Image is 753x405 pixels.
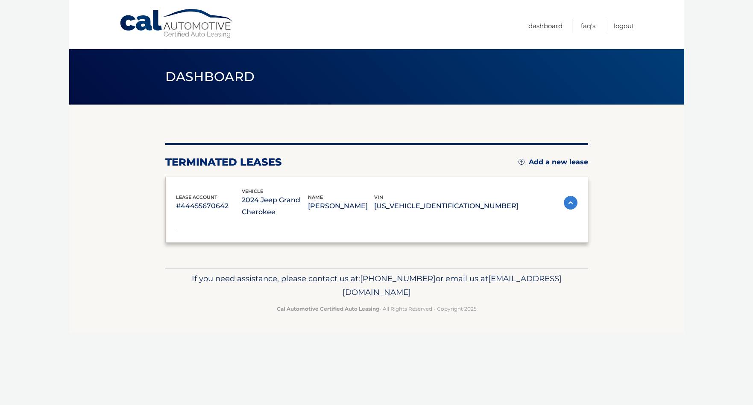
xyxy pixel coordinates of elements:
[277,306,379,312] strong: Cal Automotive Certified Auto Leasing
[176,200,242,212] p: #44455670642
[528,19,563,33] a: Dashboard
[581,19,595,33] a: FAQ's
[519,158,588,166] a: Add a new lease
[165,69,255,84] span: Dashboard
[308,200,374,212] p: [PERSON_NAME]
[564,196,577,210] img: accordion-active.svg
[176,194,217,200] span: lease account
[360,274,436,283] span: [PHONE_NUMBER]
[308,194,323,200] span: name
[171,304,583,313] p: - All Rights Reserved - Copyright 2025
[171,272,583,299] p: If you need assistance, please contact us at: or email us at
[242,188,263,194] span: vehicle
[614,19,634,33] a: Logout
[374,200,519,212] p: [US_VEHICLE_IDENTIFICATION_NUMBER]
[119,9,234,39] a: Cal Automotive
[242,194,308,218] p: 2024 Jeep Grand Cherokee
[165,156,282,169] h2: terminated leases
[519,159,524,165] img: add.svg
[374,194,383,200] span: vin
